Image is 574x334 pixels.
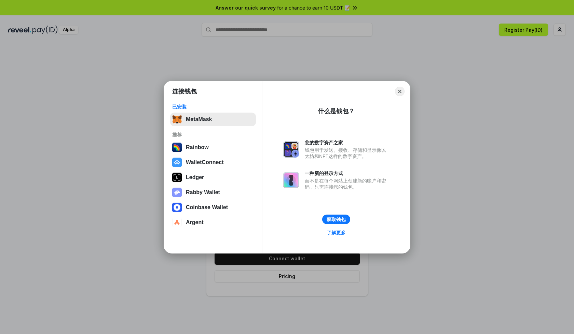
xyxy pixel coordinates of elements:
[327,230,346,236] div: 了解更多
[305,170,389,176] div: 一种新的登录方式
[172,173,182,182] img: svg+xml,%3Csvg%20xmlns%3D%22http%3A%2F%2Fwww.w3.org%2F2000%2Fsvg%22%20width%3D%2228%22%20height%3...
[322,215,350,224] button: 获取钱包
[172,203,182,212] img: svg+xml,%3Csvg%20width%3D%2228%22%20height%3D%2228%22%20viewBox%3D%220%200%2028%2028%22%20fill%3D...
[305,140,389,146] div: 您的数字资产之家
[283,141,299,158] img: svg+xml,%3Csvg%20xmlns%3D%22http%3A%2F%2Fwww.w3.org%2F2000%2Fsvg%22%20fill%3D%22none%22%20viewBox...
[283,172,299,188] img: svg+xml,%3Csvg%20xmlns%3D%22http%3A%2F%2Fwww.w3.org%2F2000%2Fsvg%22%20fill%3D%22none%22%20viewBox...
[172,143,182,152] img: svg+xml,%3Csvg%20width%3D%22120%22%20height%3D%22120%22%20viewBox%3D%220%200%20120%20120%22%20fil...
[186,174,204,180] div: Ledger
[172,158,182,167] img: svg+xml,%3Csvg%20width%3D%2228%22%20height%3D%2228%22%20viewBox%3D%220%200%2028%2028%22%20fill%3D...
[323,228,350,237] a: 了解更多
[186,116,212,122] div: MetaMask
[327,216,346,222] div: 获取钱包
[186,144,209,150] div: Rainbow
[170,113,256,126] button: MetaMask
[170,141,256,154] button: Rainbow
[172,188,182,197] img: svg+xml,%3Csvg%20xmlns%3D%22http%3A%2F%2Fwww.w3.org%2F2000%2Fsvg%22%20fill%3D%22none%22%20viewBox...
[172,87,197,96] h1: 连接钱包
[170,216,256,229] button: Argent
[172,115,182,124] img: svg+xml,%3Csvg%20fill%3D%22none%22%20height%3D%2233%22%20viewBox%3D%220%200%2035%2033%22%20width%...
[305,147,389,159] div: 钱包用于发送、接收、存储和显示像以太坊和NFT这样的数字资产。
[186,189,220,195] div: Rabby Wallet
[318,107,355,115] div: 什么是钱包？
[172,218,182,227] img: svg+xml,%3Csvg%20width%3D%2228%22%20height%3D%2228%22%20viewBox%3D%220%200%2028%2028%22%20fill%3D...
[170,186,256,199] button: Rabby Wallet
[186,204,228,210] div: Coinbase Wallet
[170,171,256,184] button: Ledger
[172,132,254,138] div: 推荐
[172,104,254,110] div: 已安装
[395,87,405,96] button: Close
[186,159,224,165] div: WalletConnect
[186,219,204,226] div: Argent
[170,156,256,169] button: WalletConnect
[305,178,389,190] div: 而不是在每个网站上创建新的账户和密码，只需连接您的钱包。
[170,201,256,214] button: Coinbase Wallet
